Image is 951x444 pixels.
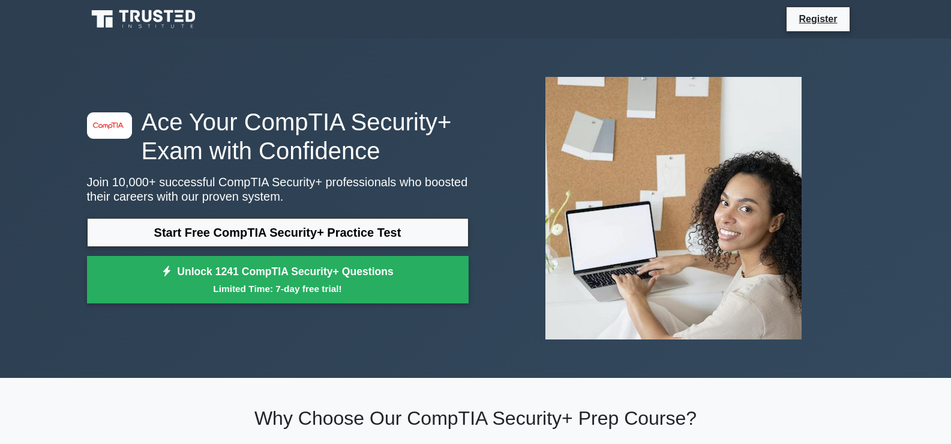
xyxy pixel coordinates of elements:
a: Unlock 1241 CompTIA Security+ QuestionsLimited Time: 7-day free trial! [87,256,469,304]
small: Limited Time: 7-day free trial! [102,282,454,296]
a: Register [791,11,844,26]
a: Start Free CompTIA Security+ Practice Test [87,218,469,247]
p: Join 10,000+ successful CompTIA Security+ professionals who boosted their careers with our proven... [87,175,469,204]
h2: Why Choose Our CompTIA Security+ Prep Course? [87,407,865,430]
h1: Ace Your CompTIA Security+ Exam with Confidence [87,108,469,165]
